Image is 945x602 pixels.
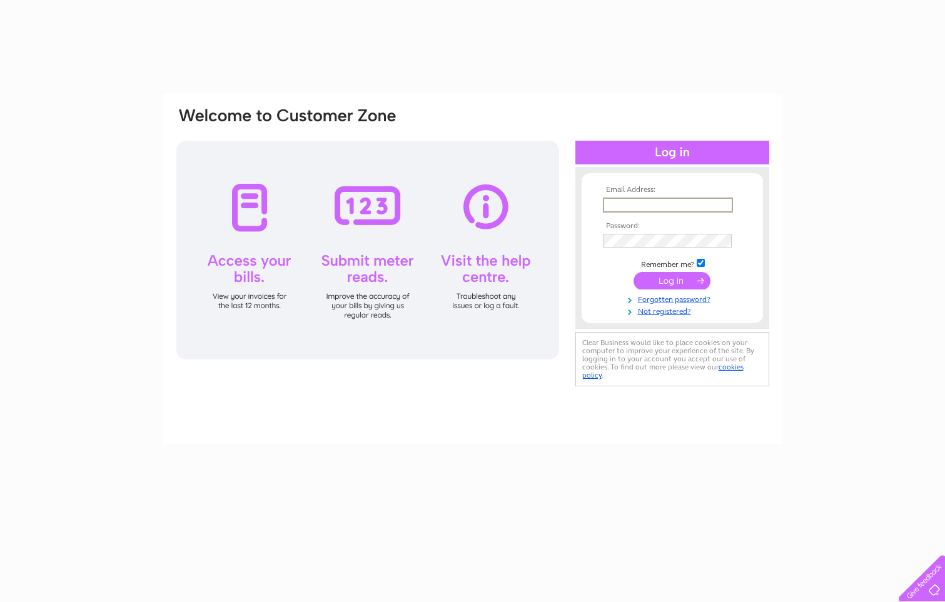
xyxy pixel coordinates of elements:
div: Clear Business would like to place cookies on your computer to improve your experience of the sit... [575,332,769,386]
th: Email Address: [600,186,745,194]
a: Forgotten password? [603,293,745,304]
a: Not registered? [603,304,745,316]
input: Submit [634,272,710,289]
a: cookies policy [582,363,744,379]
th: Password: [600,222,745,231]
td: Remember me? [600,257,745,269]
